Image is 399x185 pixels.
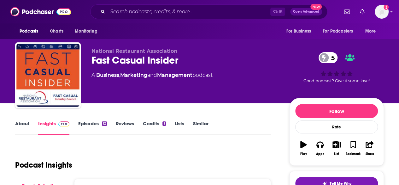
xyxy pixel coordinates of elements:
a: Similar [193,120,208,135]
a: Episodes12 [78,120,107,135]
a: Show notifications dropdown [357,6,367,17]
img: Podchaser Pro [58,121,69,126]
span: For Business [286,27,311,36]
span: For Podcasters [323,27,353,36]
button: open menu [15,25,46,37]
div: Apps [316,152,324,156]
div: Share [365,152,374,156]
a: Reviews [116,120,134,135]
span: and [147,72,157,78]
span: Open Advanced [293,10,319,13]
a: 5 [319,52,338,63]
span: Logged in as jbarbour [375,5,389,19]
button: open menu [70,25,105,37]
div: 12 [102,121,107,126]
a: Business [96,72,119,78]
button: Share [361,137,378,160]
div: 1 [162,121,166,126]
a: Marketing [120,72,147,78]
div: Play [300,152,307,156]
img: Podchaser - Follow, Share and Rate Podcasts [10,6,71,18]
button: open menu [282,25,319,37]
button: open menu [361,25,384,37]
span: Podcasts [20,27,38,36]
button: Show profile menu [375,5,389,19]
a: Management [157,72,192,78]
input: Search podcasts, credits, & more... [108,7,270,17]
img: User Profile [375,5,389,19]
h1: Podcast Insights [15,160,72,170]
button: Bookmark [345,137,361,160]
img: Fast Casual Insider [16,44,79,107]
button: List [328,137,345,160]
span: Good podcast? Give it some love! [303,78,370,83]
span: National Restaurant Association [91,48,177,54]
div: Rate [295,120,378,133]
span: New [310,4,322,10]
button: Follow [295,104,378,118]
a: Lists [175,120,184,135]
span: Charts [50,27,63,36]
span: Monitoring [75,27,97,36]
button: Play [295,137,312,160]
span: 5 [325,52,338,63]
button: Open AdvancedNew [290,8,322,15]
svg: Email not verified [384,5,389,10]
span: , [119,72,120,78]
button: Apps [312,137,328,160]
div: Bookmark [346,152,361,156]
div: A podcast [91,71,213,79]
span: Ctrl K [270,8,285,16]
a: Charts [46,25,67,37]
a: Credits1 [143,120,166,135]
div: List [334,152,339,156]
a: Show notifications dropdown [342,6,352,17]
a: About [15,120,29,135]
button: open menu [319,25,362,37]
span: More [365,27,376,36]
a: InsightsPodchaser Pro [38,120,69,135]
div: Search podcasts, credits, & more... [90,4,327,19]
div: 5Good podcast? Give it some love! [289,48,384,87]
